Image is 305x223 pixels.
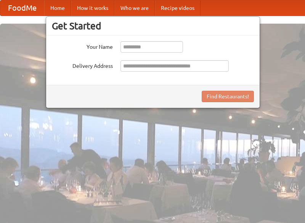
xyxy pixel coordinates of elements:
label: Your Name [52,41,113,51]
a: FoodMe [0,0,44,16]
label: Delivery Address [52,60,113,70]
button: Find Restaurants! [202,91,254,102]
a: Home [44,0,71,16]
a: Recipe videos [155,0,201,16]
a: How it works [71,0,114,16]
a: Who we are [114,0,155,16]
h3: Get Started [52,20,254,32]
